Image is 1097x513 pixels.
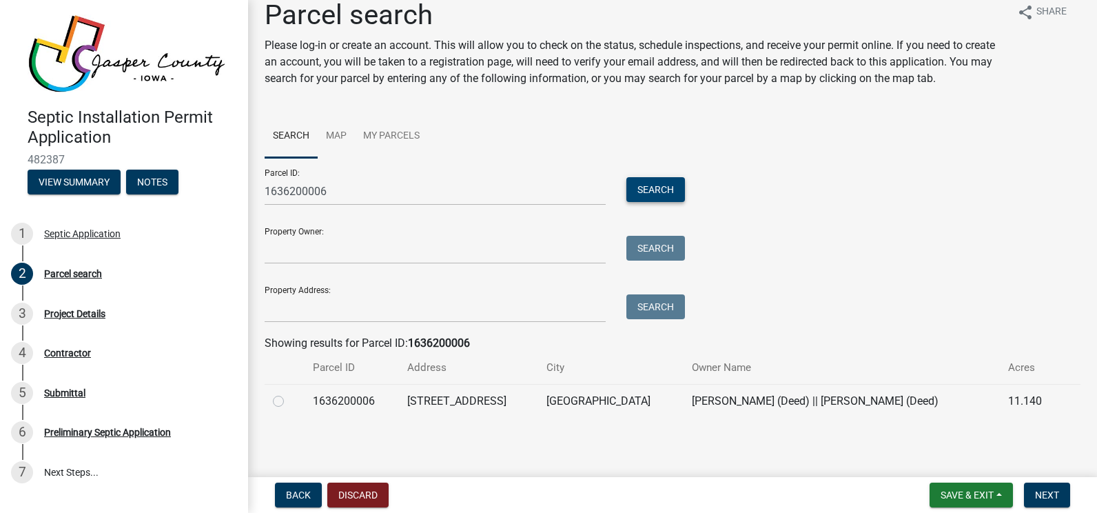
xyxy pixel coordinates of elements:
[11,263,33,285] div: 2
[1035,490,1059,501] span: Next
[1017,4,1034,21] i: share
[265,335,1080,352] div: Showing results for Parcel ID:
[44,428,171,437] div: Preliminary Septic Application
[1024,483,1070,507] button: Next
[11,342,33,364] div: 4
[11,461,33,483] div: 7
[275,483,322,507] button: Back
[538,384,684,418] td: [GEOGRAPHIC_DATA]
[327,483,389,507] button: Discard
[126,177,178,188] wm-modal-confirm: Notes
[28,170,121,194] button: View Summary
[265,37,1006,87] p: Please log-in or create an account. This will allow you to check on the status, schedule inspecti...
[1000,384,1060,418] td: 11.140
[399,352,538,384] th: Address
[11,421,33,443] div: 6
[286,490,311,501] span: Back
[941,490,994,501] span: Save & Exit
[318,114,355,159] a: Map
[538,352,684,384] th: City
[28,153,221,166] span: 482387
[11,303,33,325] div: 3
[11,223,33,245] div: 1
[28,108,237,148] h4: Septic Installation Permit Application
[684,384,1001,418] td: [PERSON_NAME] (Deed) || [PERSON_NAME] (Deed)
[126,170,178,194] button: Notes
[626,236,685,261] button: Search
[1036,4,1067,21] span: Share
[684,352,1001,384] th: Owner Name
[305,352,399,384] th: Parcel ID
[626,177,685,202] button: Search
[355,114,428,159] a: My Parcels
[11,382,33,404] div: 5
[44,229,121,239] div: Septic Application
[1000,352,1060,384] th: Acres
[265,114,318,159] a: Search
[44,269,102,279] div: Parcel search
[408,336,470,350] strong: 1636200006
[28,14,226,93] img: Jasper County, Iowa
[626,294,685,319] button: Search
[44,388,85,398] div: Submittal
[44,309,105,319] div: Project Details
[44,348,91,358] div: Contractor
[930,483,1013,507] button: Save & Exit
[399,384,538,418] td: [STREET_ADDRESS]
[28,177,121,188] wm-modal-confirm: Summary
[305,384,399,418] td: 1636200006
